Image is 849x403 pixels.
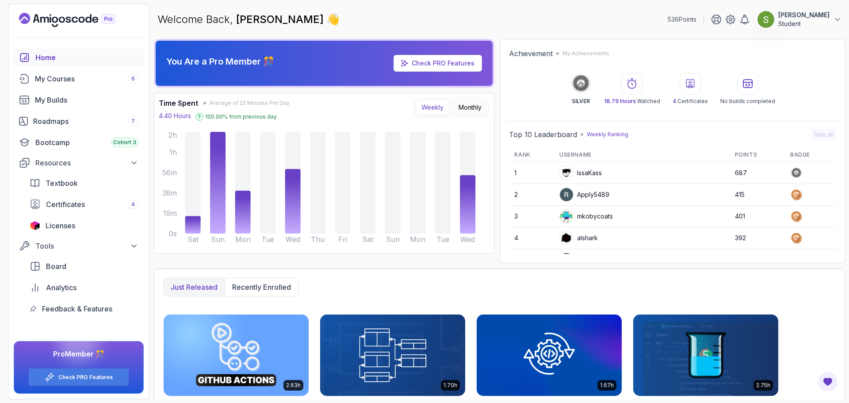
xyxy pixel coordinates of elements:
[604,98,636,104] span: 18.79 Hours
[162,168,177,177] tspan: 56m
[785,148,836,162] th: Badge
[509,206,554,227] td: 3
[509,129,577,140] h2: Top 10 Leaderboard
[210,100,290,107] span: Average of 22 Minutes Per Day
[394,55,482,72] a: Check PRO Features
[35,137,138,148] div: Bootcamp
[416,100,449,115] button: Weekly
[412,59,474,67] a: Check PRO Features
[338,235,347,244] tspan: Fri
[811,128,836,141] button: See all
[362,235,374,244] tspan: Sat
[171,282,218,292] p: Just released
[560,188,573,201] img: user profile image
[169,229,177,238] tspan: 0s
[24,257,144,275] a: board
[35,52,138,63] div: Home
[559,188,609,202] div: Apply5489
[436,235,449,244] tspan: Tue
[35,73,138,84] div: My Courses
[14,49,144,66] a: home
[168,130,177,139] tspan: 2h
[162,188,177,197] tspan: 38m
[187,235,199,244] tspan: Sat
[33,116,138,127] div: Roadmaps
[14,70,144,88] a: courses
[35,241,138,251] div: Tools
[509,48,553,59] h2: Achievement
[587,131,628,138] p: Weekly Ranking
[720,98,775,105] p: No builds completed
[509,162,554,184] td: 1
[778,11,830,19] p: [PERSON_NAME]
[560,253,573,266] img: user profile image
[131,118,135,125] span: 7
[14,91,144,109] a: builds
[235,235,251,244] tspan: Mon
[232,282,291,292] p: Recently enrolled
[453,100,487,115] button: Monthly
[14,134,144,151] a: bootcamp
[730,148,785,162] th: Points
[46,261,66,272] span: Board
[159,98,198,108] h3: Time Spent
[633,315,778,396] img: Java Unit Testing and TDD card
[554,148,730,162] th: Username
[42,303,112,314] span: Feedback & Features
[509,249,554,271] td: 5
[113,139,136,146] span: Cohort 3
[28,368,129,386] button: Check PRO Features
[562,50,609,57] p: My Achievements
[559,166,602,180] div: IssaKass
[757,11,842,28] button: user profile image[PERSON_NAME]Student
[46,220,75,231] span: Licenses
[326,12,340,27] span: 👋
[604,98,660,105] p: Watched
[560,210,573,223] img: default monster avatar
[444,382,457,389] p: 1.70h
[477,315,622,396] img: Java Integration Testing card
[157,12,340,27] p: Welcome Back,
[386,235,400,244] tspan: Sun
[460,235,475,244] tspan: Wed
[560,231,573,245] img: user profile image
[169,148,177,157] tspan: 1h
[14,112,144,130] a: roadmaps
[131,201,135,208] span: 4
[35,157,138,168] div: Resources
[131,75,135,82] span: 6
[559,209,613,223] div: mkobycoats
[30,221,40,230] img: jetbrains icon
[817,371,838,392] button: Open Feedback Button
[46,178,78,188] span: Textbook
[600,382,614,389] p: 1.67h
[24,279,144,296] a: analytics
[756,382,770,389] p: 2.75h
[24,196,144,213] a: certificates
[159,111,191,120] p: 4.40 Hours
[572,98,590,105] p: SILVER
[164,315,309,396] img: CI/CD with GitHub Actions card
[673,98,676,104] span: 4
[19,13,136,27] a: Landing page
[24,217,144,234] a: licenses
[211,235,225,244] tspan: Sun
[730,184,785,206] td: 415
[559,231,598,245] div: alshark
[559,253,651,267] div: fiercehummingbirdb9500
[24,300,144,318] a: feedback
[730,162,785,184] td: 687
[311,235,325,244] tspan: Thu
[509,227,554,249] td: 4
[560,166,573,180] img: user profile image
[509,184,554,206] td: 2
[14,238,144,254] button: Tools
[205,113,277,120] p: 100.00 % from previous day
[730,249,785,271] td: 384
[46,282,76,293] span: Analytics
[58,374,113,381] a: Check PRO Features
[24,174,144,192] a: textbook
[286,382,301,389] p: 2.63h
[286,235,300,244] tspan: Wed
[225,278,298,296] button: Recently enrolled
